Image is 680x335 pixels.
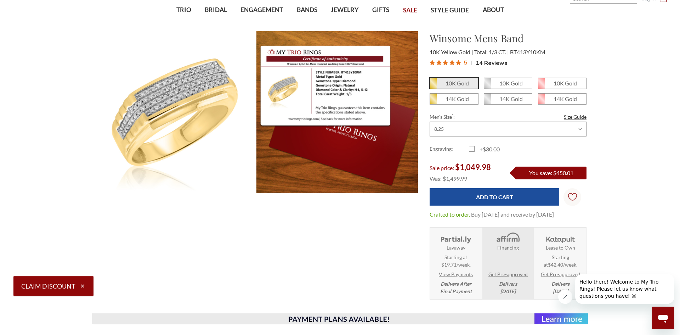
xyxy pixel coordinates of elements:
span: $42.40/week [548,262,576,268]
img: Winsome 1/3 ct tw. Mens Diamond Wedding Band 10K Yellow Gold [256,31,418,193]
span: SALE [403,6,417,15]
span: [DATE] [500,288,516,294]
span: GIFTS [372,5,389,15]
a: Get Pre-approved [488,270,528,278]
span: 14K Yellow Gold [430,94,478,104]
span: STYLE GUIDE [431,6,469,15]
span: 10K Yellow Gold [430,49,473,55]
em: 10K Gold [446,80,469,86]
li: Katapult [535,228,586,299]
span: 14K Rose Gold [538,94,586,104]
li: Layaway [430,228,481,299]
dt: Crafted to order. [430,210,470,219]
span: TRIO [176,5,191,15]
span: 10K Yellow Gold [430,78,478,89]
input: Add to Cart [430,188,559,206]
label: +$30.00 [469,145,508,153]
span: Starting at . [537,253,584,268]
span: $1,049.98 [455,162,491,172]
a: View Payments [439,270,473,278]
img: Photo of Winsome 1/3 ct tw. Mens Diamond Wedding Band 10K Yellow Gold [BT413YM] [94,31,256,193]
h1: Winsome Mens Band [430,31,586,46]
em: 14K Gold [499,95,523,102]
iframe: Mensaje de la compañía [575,274,674,304]
span: You save: $450.01 [529,169,573,176]
span: 14 Reviews [476,57,508,68]
span: $1,499.99 [443,175,467,182]
span: 10K White Gold [484,78,532,89]
label: Engraving: [430,145,469,153]
a: Get Pre-approved [541,270,580,278]
span: 5 [464,58,467,67]
span: [DATE] [553,288,568,294]
button: Claim Discount [13,276,93,296]
strong: Financing [497,244,519,251]
span: ENGAGEMENT [240,5,283,15]
span: BRIDAL [205,5,227,15]
dd: Buy [DATE] and receive by [DATE] [471,210,554,219]
span: Starting at $19.71/week. [441,253,471,268]
em: 10K Gold [554,80,577,86]
span: JEWELRY [331,5,359,15]
em: 10K Gold [499,80,523,86]
li: Affirm [482,228,534,299]
span: Total: 1/3 CT. [474,49,509,55]
em: Delivers After Final Payment [440,280,472,295]
img: Layaway [439,232,472,244]
em: 14K Gold [446,95,469,102]
label: Men's Size : [430,113,586,121]
em: Delivers [551,280,569,295]
iframe: Botón para iniciar la ventana de mensajería [652,307,674,329]
strong: Lease to Own [546,244,575,251]
em: Delivers [499,280,517,295]
span: BT413Y10KM [510,49,545,55]
span: Sale price: [430,164,454,171]
strong: Layaway [447,244,465,251]
a: Wish Lists [563,188,581,206]
span: 14K White Gold [484,94,532,104]
iframe: Cerrar mensaje [558,290,572,304]
img: Katapult [544,232,577,244]
img: Affirm [492,232,525,244]
span: 10K Rose Gold [538,78,586,89]
em: 14K Gold [554,95,577,102]
span: BANDS [297,5,317,15]
a: Size Guide [564,113,586,121]
button: Rated 5 out of 5 stars from 14 reviews. Jump to reviews. [430,57,508,68]
span: Was: [430,175,442,182]
span: ABOUT [483,5,504,15]
svg: Wish Lists [568,171,577,224]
